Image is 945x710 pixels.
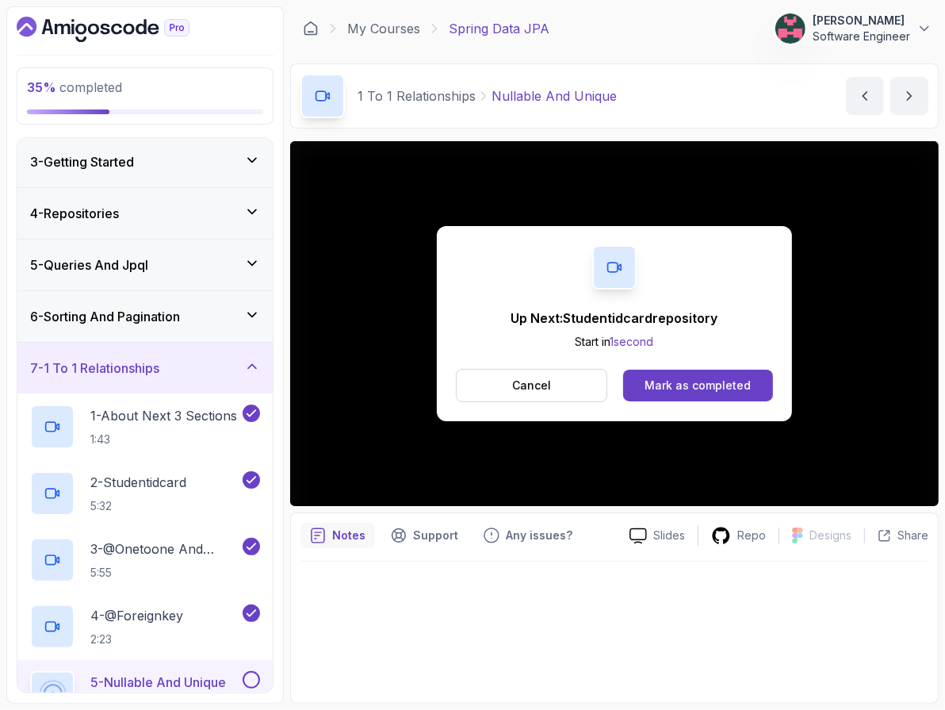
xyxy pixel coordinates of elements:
p: Start in [511,334,718,350]
h3: 5 - Queries And Jpql [30,255,148,274]
p: [PERSON_NAME] [813,13,910,29]
p: 4 - @Foreignkey [90,606,183,625]
button: 3-Getting Started [17,136,273,187]
p: Any issues? [506,528,572,543]
iframe: To enrich screen reader interactions, please activate Accessibility in Grammarly extension settings [290,141,939,506]
p: 1 To 1 Relationships [358,86,476,106]
p: Software Engineer [813,29,910,44]
button: Feedback button [474,523,582,548]
span: 1 second [610,335,654,348]
div: Mark as completed [645,378,751,393]
a: Dashboard [17,17,226,42]
button: 1-About Next 3 Sections1:43 [30,405,260,449]
a: Dashboard [303,21,319,36]
p: 3 - @Onetoone And @Joincolumn [90,539,239,558]
a: Repo [698,526,779,546]
p: Up Next: Studentidcardrepository [511,309,718,328]
h3: 3 - Getting Started [30,152,134,171]
p: 5 - Nullable And Unique [90,673,226,692]
button: previous content [846,77,884,115]
button: 2-Studentidcard5:32 [30,471,260,516]
p: Share [897,528,928,543]
a: My Courses [347,19,420,38]
p: 1:43 [90,432,237,447]
p: Cancel [512,378,551,393]
h3: 7 - 1 To 1 Relationships [30,359,159,378]
span: completed [27,79,122,95]
p: 5:32 [90,498,186,514]
p: 1 - About Next 3 Sections [90,406,237,425]
p: 5:55 [90,565,239,581]
img: user profile image [775,13,805,44]
p: Spring Data JPA [449,19,549,38]
button: next content [890,77,928,115]
button: Cancel [456,369,607,402]
button: 4-@Foreignkey2:23 [30,604,260,649]
h3: 6 - Sorting And Pagination [30,307,180,326]
p: Repo [737,528,766,543]
p: 2:23 [90,631,183,647]
p: Support [413,528,458,543]
button: notes button [300,523,375,548]
button: 5-Queries And Jpql [17,240,273,290]
span: 35 % [27,79,56,95]
p: Nullable And Unique [492,86,617,106]
button: 7-1 To 1 Relationships [17,343,273,393]
p: 2 - Studentidcard [90,473,186,492]
button: Support button [381,523,468,548]
button: 3-@Onetoone And @Joincolumn5:55 [30,538,260,582]
h3: 4 - Repositories [30,204,119,223]
button: user profile image[PERSON_NAME]Software Engineer [775,13,932,44]
a: Slides [617,528,698,544]
p: Slides [653,528,685,543]
p: Notes [332,528,365,543]
button: Mark as completed [623,370,773,401]
button: Share [864,528,928,543]
p: Designs [809,528,851,543]
button: 6-Sorting And Pagination [17,291,273,342]
button: 4-Repositories [17,188,273,239]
